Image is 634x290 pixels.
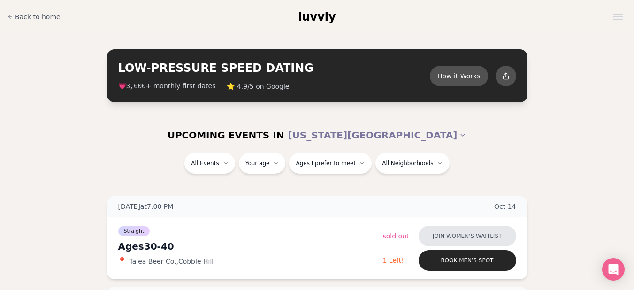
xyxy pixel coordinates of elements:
[419,226,516,246] button: Join women's waitlist
[15,12,61,22] span: Back to home
[298,10,336,23] span: luvvly
[289,153,372,174] button: Ages I prefer to meet
[382,160,433,167] span: All Neighborhoods
[8,8,61,26] a: Back to home
[610,10,626,24] button: Open menu
[245,160,270,167] span: Your age
[118,240,383,253] div: Ages 30-40
[118,81,216,91] span: 💗 + monthly first dates
[375,153,449,174] button: All Neighborhoods
[383,232,409,240] span: Sold Out
[118,226,150,236] span: Straight
[130,257,214,266] span: Talea Beer Co. , Cobble Hill
[168,129,284,142] span: UPCOMING EVENTS IN
[239,153,286,174] button: Your age
[383,257,404,264] span: 1 Left!
[419,250,516,271] button: Book men's spot
[118,61,430,76] h2: LOW-PRESSURE SPEED DATING
[227,82,289,91] span: ⭐ 4.9/5 on Google
[494,202,516,211] span: Oct 14
[184,153,235,174] button: All Events
[191,160,219,167] span: All Events
[288,125,466,145] button: [US_STATE][GEOGRAPHIC_DATA]
[430,66,488,86] button: How it Works
[602,258,625,281] div: Open Intercom Messenger
[118,258,126,265] span: 📍
[126,83,146,90] span: 3,000
[118,202,174,211] span: [DATE] at 7:00 PM
[298,9,336,24] a: luvvly
[296,160,356,167] span: Ages I prefer to meet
